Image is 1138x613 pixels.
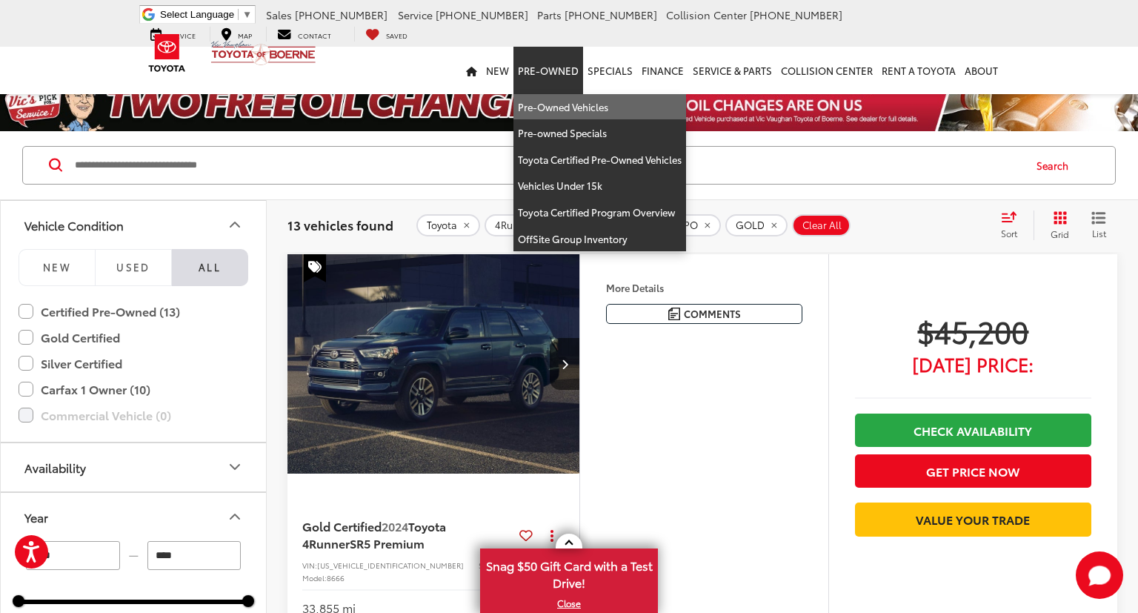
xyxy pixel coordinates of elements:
button: Grid View [1034,211,1080,240]
span: List [1091,227,1106,239]
span: Special [304,254,326,282]
span: Collision Center [666,7,747,22]
button: remove GOLD [725,214,788,236]
a: Value Your Trade [855,503,1091,536]
a: Service [139,27,207,42]
div: Availability [24,460,86,474]
span: Model: [302,572,327,583]
span: Clear All [802,219,842,231]
a: Check Availability [855,414,1091,447]
span: Comments [684,307,741,321]
button: Toggle Chat Window [1076,551,1123,599]
div: Vehicle Condition [226,216,244,233]
h4: More Details [606,282,802,293]
span: [PHONE_NUMBER] [565,7,657,22]
a: About [960,47,1002,94]
span: [PHONE_NUMBER] [750,7,842,22]
div: Availability [226,458,244,476]
a: Toyota Certified Pre-Owned Vehicles [513,147,686,173]
a: Collision Center [776,47,877,94]
span: Stock: [479,560,500,571]
label: Certified Pre-Owned (13) [19,299,248,325]
a: New [482,47,513,94]
span: SR5 Premium [350,534,425,551]
div: Year [226,508,244,526]
button: AvailabilityAvailability [1,443,267,491]
span: GOLD [736,219,765,231]
span: [DATE] Price: [855,357,1091,371]
button: Comments [606,304,802,324]
span: ​ [238,9,239,20]
form: Search by Make, Model, or Keyword [73,148,1022,183]
img: Toyota [139,29,195,77]
span: ▼ [242,9,252,20]
a: OffSite Group Inventory [513,226,686,252]
span: [PHONE_NUMBER] [436,7,528,22]
span: [US_VEHICLE_IDENTIFICATION_NUMBER] [317,560,464,571]
span: Sales [266,7,292,22]
a: Home [462,47,482,94]
span: Gold Certified [302,517,382,534]
span: Parts [537,7,562,22]
button: Select sort value [994,211,1034,240]
a: Rent a Toyota [877,47,960,94]
a: Toyota Certified Program Overview [513,199,686,226]
a: Pre-Owned Vehicles [513,94,686,121]
a: Pre-Owned [513,47,583,94]
a: Map [210,27,263,42]
label: Silver Certified [19,351,248,377]
a: Select Language​ [160,9,252,20]
a: Gold Certified2024Toyota 4RunnerSR5 Premium [302,518,513,551]
button: Vehicle ConditionVehicle Condition [1,201,267,249]
span: Toyota [427,219,457,231]
a: Finance [637,47,688,94]
button: remove 1 [667,214,721,236]
span: Toyota 4Runner [302,517,446,551]
img: Comments [668,308,680,320]
button: Next image [550,338,579,390]
span: Sort [1001,227,1017,239]
a: Pre-owned Specials [513,120,686,147]
span: 13 vehicles found [287,216,393,233]
span: — [124,549,143,562]
span: 4Runner [495,219,533,231]
label: Carfax 1 Owner (10) [19,377,248,402]
input: minimum [26,541,120,570]
a: Vehicles Under 15k [513,173,686,199]
input: maximum [147,541,242,570]
div: Year [24,510,48,524]
span: Select Language [160,9,234,20]
span: [PHONE_NUMBER] [295,7,387,22]
button: List View [1080,211,1117,240]
svg: Start Chat [1076,551,1123,599]
span: Service [398,7,433,22]
span: Saved [386,30,407,40]
img: 2024 Toyota 4Runner SR5 Premium [287,254,581,475]
label: Commercial Vehicle (0) [19,402,248,428]
a: Contact [266,27,342,42]
div: 2024 Toyota 4Runner SR5 Premium 0 [287,254,581,474]
span: VIN: [302,560,317,571]
button: Actions [539,522,565,548]
label: Gold Certified [19,325,248,351]
div: Vehicle Condition [24,218,124,232]
button: remove Toyota [416,214,480,236]
span: Snag $50 Gift Card with a Test Drive! [482,550,656,595]
span: 8666 [327,572,345,583]
img: Vic Vaughan Toyota of Boerne [210,40,316,66]
a: Specials [583,47,637,94]
button: Get Price Now [855,454,1091,488]
span: $45,200 [855,312,1091,349]
button: YearYear [1,493,267,541]
button: Search [1022,147,1090,184]
a: 2024 Toyota 4Runner SR5 Premium2024 Toyota 4Runner SR5 Premium2024 Toyota 4Runner SR5 Premium2024... [287,254,581,474]
span: 2024 [382,517,408,534]
span: CPO [677,219,698,231]
span: NEW [43,260,71,274]
span: dropdown dots [550,529,553,541]
span: Used [116,260,150,274]
a: My Saved Vehicles [354,27,419,42]
span: Grid [1051,228,1069,240]
a: Service & Parts: Opens in a new tab [688,47,776,94]
button: remove 4Runner [485,214,556,236]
